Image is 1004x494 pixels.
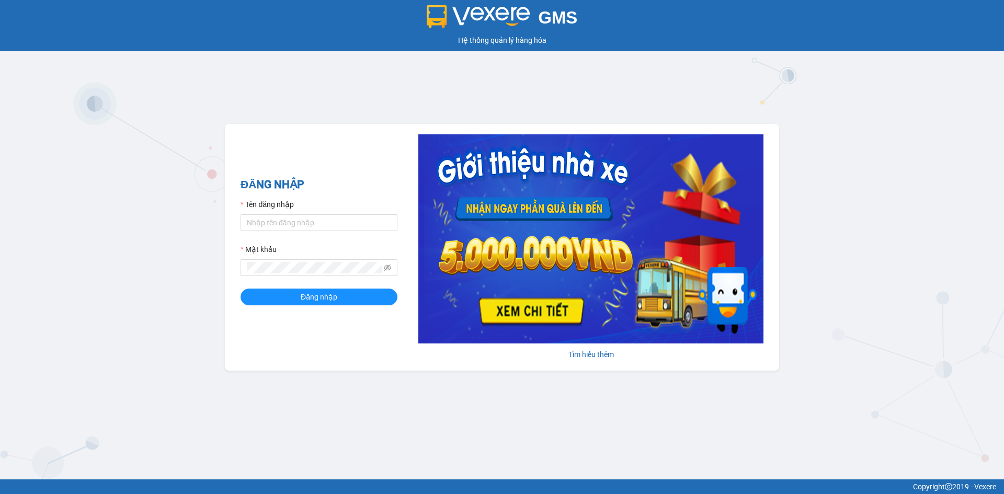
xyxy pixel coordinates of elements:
span: copyright [945,483,952,490]
button: Đăng nhập [241,289,397,305]
img: logo 2 [427,5,530,28]
input: Mật khẩu [247,262,382,273]
span: eye-invisible [384,264,391,271]
a: GMS [427,16,578,24]
img: banner-0 [418,134,763,343]
label: Mật khẩu [241,244,277,255]
span: Đăng nhập [301,291,337,303]
h2: ĐĂNG NHẬP [241,176,397,193]
div: Hệ thống quản lý hàng hóa [3,35,1001,46]
span: GMS [538,8,577,27]
div: Copyright 2019 - Vexere [8,481,996,492]
input: Tên đăng nhập [241,214,397,231]
div: Tìm hiểu thêm [418,349,763,360]
label: Tên đăng nhập [241,199,294,210]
